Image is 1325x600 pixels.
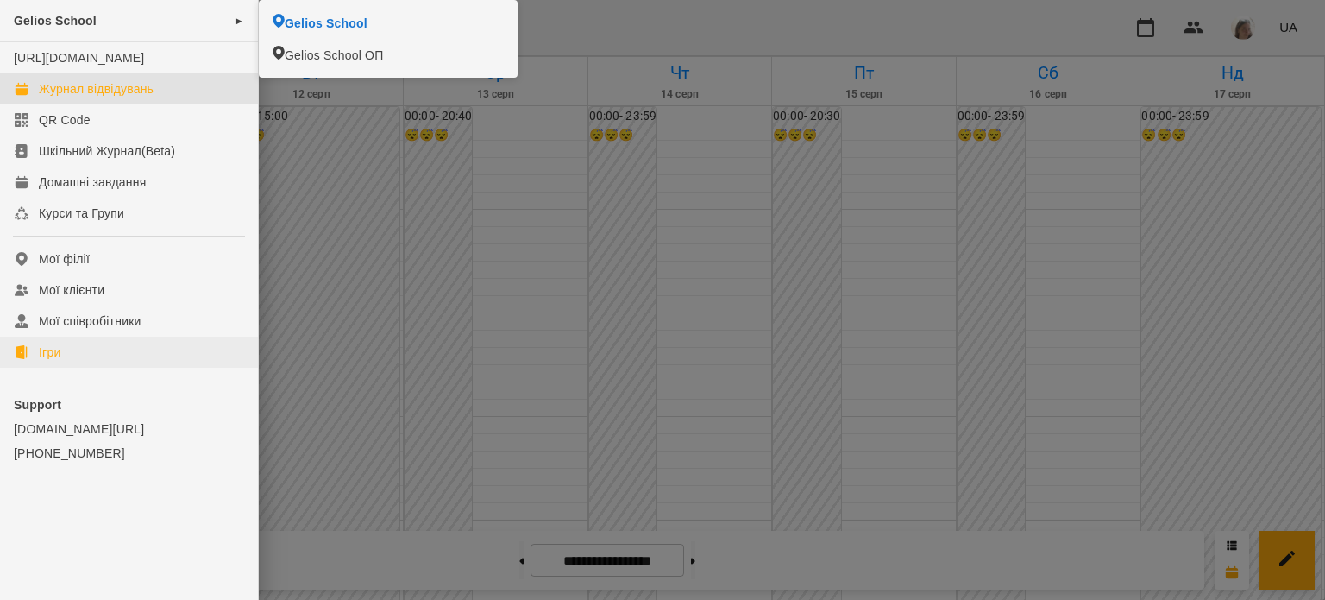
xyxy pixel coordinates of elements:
div: Курси та Групи [39,205,124,222]
div: Ігри [39,344,60,361]
a: [DOMAIN_NAME][URL] [14,420,244,438]
p: Support [14,396,244,414]
div: Мої клієнти [39,281,104,299]
div: Журнал відвідувань [39,80,154,98]
span: ► [235,14,244,28]
a: [PHONE_NUMBER] [14,445,244,462]
a: [URL][DOMAIN_NAME] [14,51,144,65]
span: Gelios School [14,14,97,28]
div: Шкільний Журнал(Beta) [39,142,175,160]
span: Gelios School ОП [285,47,383,64]
span: Gelios School [285,15,367,32]
div: Домашні завдання [39,174,146,191]
div: QR Code [39,111,91,129]
div: Мої співробітники [39,313,141,330]
div: Мої філії [39,250,90,268]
